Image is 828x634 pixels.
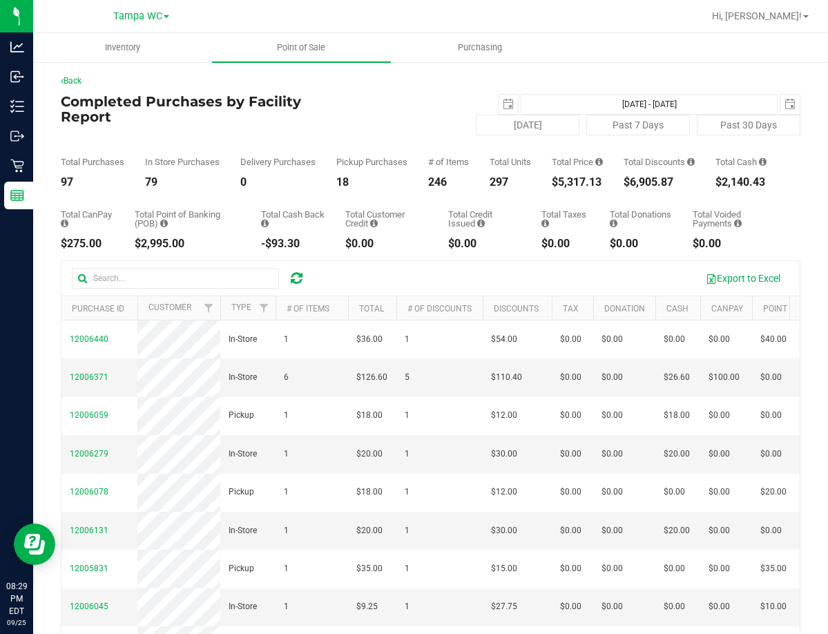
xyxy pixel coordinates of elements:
div: Total Credit Issued [448,210,521,228]
button: Export to Excel [697,267,789,290]
div: $0.00 [610,238,672,249]
span: $0.00 [709,448,730,461]
span: 12006279 [70,449,108,459]
span: 12006440 [70,334,108,344]
span: $27.75 [491,600,517,613]
span: 1 [405,448,410,461]
span: 1 [284,409,289,422]
span: $35.00 [356,562,383,575]
span: In-Store [229,371,257,384]
iframe: Resource center [14,523,55,565]
span: 12006131 [70,526,108,535]
inline-svg: Analytics [10,40,24,54]
span: $18.00 [664,409,690,422]
span: $20.00 [664,448,690,461]
span: Pickup [229,486,254,499]
span: $35.00 [760,562,787,575]
input: Search... [72,268,279,289]
span: 12005831 [70,564,108,573]
span: 12006059 [70,410,108,420]
div: $275.00 [61,238,114,249]
span: select [780,95,800,114]
div: 0 [240,177,316,188]
span: 12006371 [70,372,108,382]
a: Donation [604,304,645,314]
span: $0.00 [601,448,623,461]
h4: Completed Purchases by Facility Report [61,94,307,124]
span: 12006078 [70,487,108,497]
span: 1 [405,562,410,575]
span: $0.00 [560,562,581,575]
span: $0.00 [709,524,730,537]
span: $40.00 [760,333,787,346]
div: Total Discounts [624,157,695,166]
i: Sum of the successful, non-voided point-of-banking payment transactions, both via payment termina... [160,219,168,228]
span: Purchasing [439,41,521,54]
span: $0.00 [601,600,623,613]
div: Total Cash Back [261,210,325,228]
span: $9.25 [356,600,378,613]
i: Sum of the total prices of all purchases in the date range. [595,157,603,166]
a: Cash [666,304,689,314]
div: Total Donations [610,210,672,228]
a: Purchase ID [72,304,124,314]
button: [DATE] [476,115,579,135]
span: $0.00 [760,448,782,461]
i: Sum of the cash-back amounts from rounded-up electronic payments for all purchases in the date ra... [261,219,269,228]
a: Purchasing [391,33,570,62]
span: $0.00 [664,486,685,499]
span: $0.00 [760,371,782,384]
span: Hi, [PERSON_NAME]! [712,10,802,21]
span: $110.40 [491,371,522,384]
a: Back [61,76,81,86]
span: Inventory [86,41,159,54]
a: Tax [563,304,579,314]
span: $0.00 [760,524,782,537]
a: Type [231,302,251,312]
span: 1 [284,524,289,537]
i: Sum of the successful, non-voided cash payment transactions for all purchases in the date range. ... [759,157,767,166]
span: $30.00 [491,448,517,461]
div: # of Items [428,157,469,166]
i: Sum of the successful, non-voided CanPay payment transactions for all purchases in the date range. [61,219,68,228]
span: $0.00 [560,524,581,537]
span: $12.00 [491,486,517,499]
span: Tampa WC [113,10,162,22]
span: $20.00 [760,486,787,499]
div: 18 [336,177,407,188]
span: $0.00 [601,486,623,499]
span: In-Store [229,600,257,613]
div: Pickup Purchases [336,157,407,166]
span: $0.00 [601,562,623,575]
div: 97 [61,177,124,188]
span: $0.00 [601,333,623,346]
span: 1 [284,600,289,613]
div: Total Purchases [61,157,124,166]
div: Total Units [490,157,531,166]
span: $0.00 [560,409,581,422]
a: CanPay [711,304,743,314]
span: 1 [284,562,289,575]
inline-svg: Inventory [10,99,24,113]
span: $0.00 [709,562,730,575]
span: $0.00 [664,562,685,575]
a: Filter [253,296,276,320]
span: $0.00 [560,600,581,613]
span: In-Store [229,333,257,346]
p: 09/25 [6,617,27,628]
div: $0.00 [541,238,589,249]
a: # of Items [287,304,329,314]
i: Sum of all voided payment transaction amounts, excluding tips and transaction fees, for all purch... [734,219,742,228]
span: 6 [284,371,289,384]
div: Total Price [552,157,603,166]
div: $0.00 [448,238,521,249]
a: Filter [198,296,220,320]
span: $0.00 [560,371,581,384]
span: $18.00 [356,486,383,499]
div: Total Cash [715,157,767,166]
span: 12006045 [70,602,108,611]
a: Customer [148,302,191,312]
span: $20.00 [356,448,383,461]
i: Sum of the successful, non-voided payments using account credit for all purchases in the date range. [370,219,378,228]
span: 1 [284,448,289,461]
